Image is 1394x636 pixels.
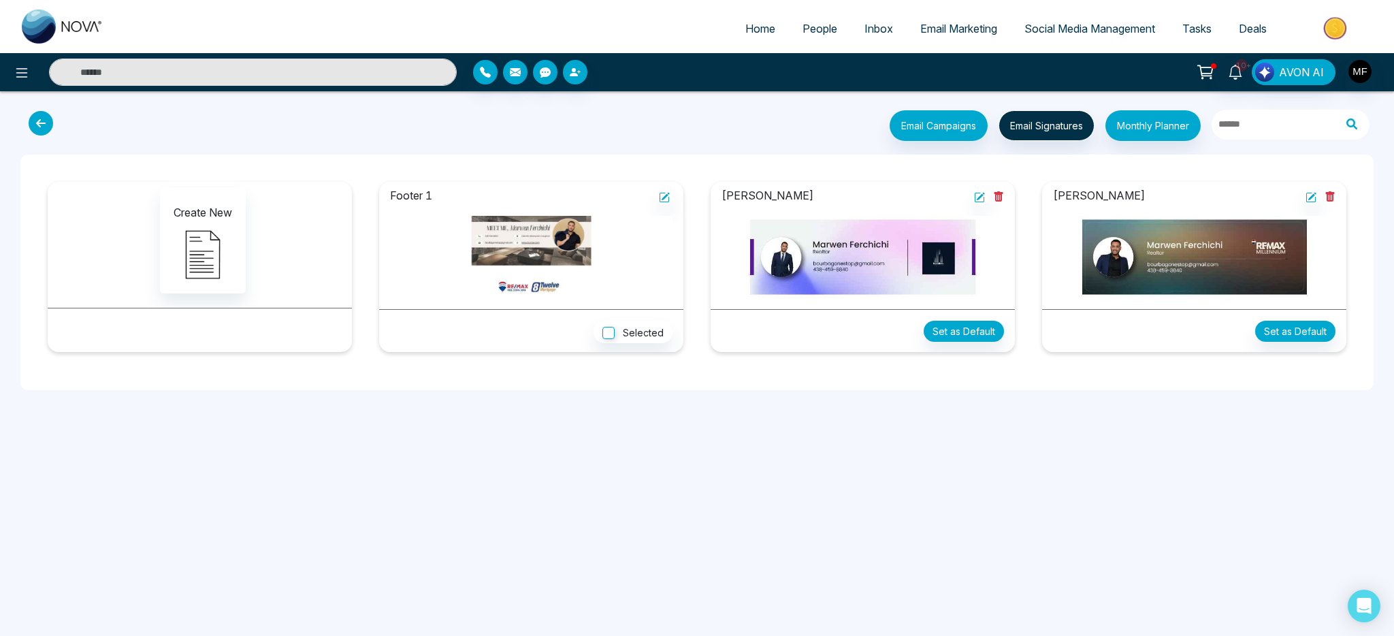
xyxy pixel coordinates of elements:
[1287,13,1386,44] img: Market-place.gif
[920,22,997,35] span: Email Marketing
[594,321,672,343] button: Selected
[1239,22,1267,35] span: Deals
[1053,187,1155,205] p: [PERSON_NAME]
[722,187,824,205] p: [PERSON_NAME]
[390,216,672,298] img: novacrm
[1348,60,1372,83] img: User Avatar
[1011,16,1169,42] a: Social Media Management
[155,232,246,246] a: Create Newnovacrm
[1225,16,1280,42] a: Deals
[160,187,246,293] button: Create New
[1024,22,1155,35] span: Social Media Management
[879,118,988,131] a: Email Campaigns
[1235,59,1248,71] span: 10+
[988,110,1095,141] a: Email Signatures
[732,16,789,42] a: Home
[1252,59,1335,85] button: AVON AI
[22,10,103,44] img: Nova CRM Logo
[169,221,237,289] img: novacrm
[1169,16,1225,42] a: Tasks
[789,16,851,42] a: People
[1182,22,1212,35] span: Tasks
[1053,216,1335,298] img: novacrm
[1095,110,1201,141] a: Monthly Planner
[1255,321,1335,342] button: Set as Default
[390,187,492,205] p: Footer 1
[803,22,837,35] span: People
[1255,63,1274,82] img: Lead Flow
[1279,64,1324,80] span: AVON AI
[169,204,237,221] p: Create New
[745,22,775,35] span: Home
[851,16,907,42] a: Inbox
[1105,110,1201,141] button: Monthly Planner
[890,110,988,141] button: Email Campaigns
[864,22,893,35] span: Inbox
[999,110,1095,141] button: Email Signatures
[907,16,1011,42] a: Email Marketing
[722,216,1004,298] img: novacrm
[1348,590,1380,622] div: Open Intercom Messenger
[924,321,1004,342] button: Set as Default
[1219,59,1252,83] a: 10+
